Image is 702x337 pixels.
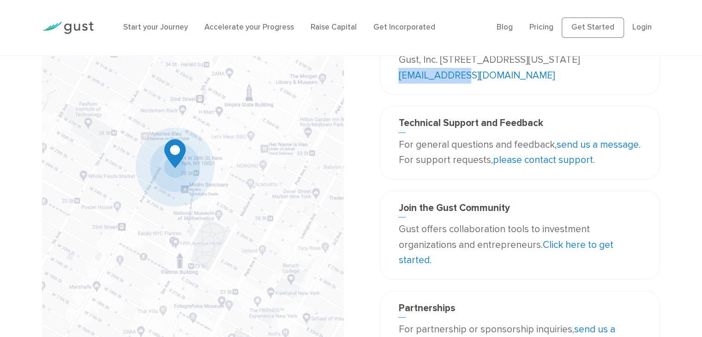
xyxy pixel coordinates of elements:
[556,139,638,150] a: send us a message
[632,23,652,32] a: Login
[529,23,553,32] a: Pricing
[398,202,641,217] h3: Join the Gust Community
[123,23,188,32] a: Start your Journey
[497,23,513,32] a: Blog
[398,52,641,83] p: Gust, Inc. [STREET_ADDRESS][US_STATE]
[398,70,554,81] a: [EMAIL_ADDRESS][DOMAIN_NAME]
[398,137,641,168] p: For general questions and feedback, . For support requests, .
[398,117,641,132] h3: Technical Support and Feedback
[42,22,94,34] img: Gust Logo
[492,154,593,166] a: please contact support
[398,222,641,268] p: Gust offers collaboration tools to investment organizations and entrepreneurs. .
[311,23,357,32] a: Raise Capital
[204,23,294,32] a: Accelerate your Progress
[562,18,624,38] a: Get Started
[398,302,641,318] h3: Partnerships
[373,23,435,32] a: Get Incorporated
